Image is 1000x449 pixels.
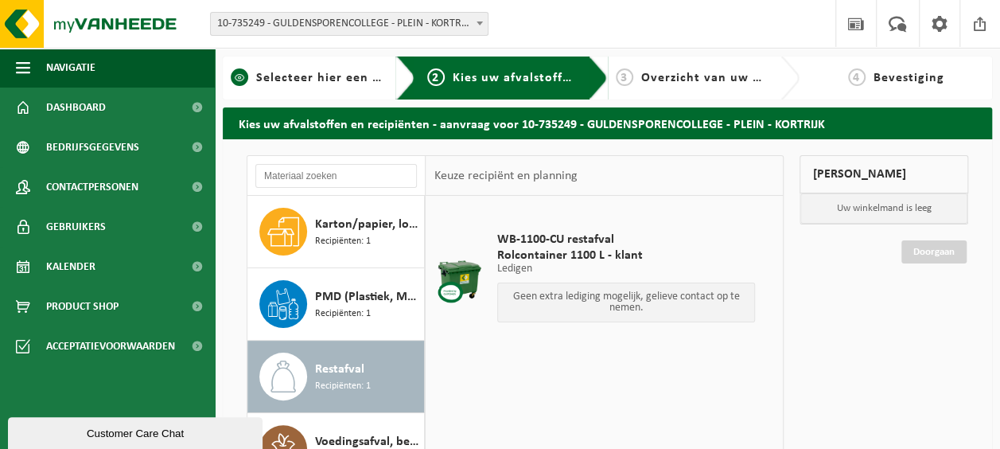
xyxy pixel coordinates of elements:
[315,360,364,379] span: Restafval
[255,164,417,188] input: Materiaal zoeken
[46,207,106,247] span: Gebruikers
[315,379,371,394] span: Recipiënten: 1
[8,414,266,449] iframe: chat widget
[315,306,371,322] span: Recipiënten: 1
[800,193,967,224] p: Uw winkelmand is leeg
[616,68,633,86] span: 3
[231,68,383,88] a: 1Selecteer hier een vestiging
[874,72,944,84] span: Bevestiging
[426,156,585,196] div: Keuze recipiënt en planning
[210,12,488,36] span: 10-735249 - GULDENSPORENCOLLEGE - PLEIN - KORTRIJK
[46,287,119,326] span: Product Shop
[256,72,428,84] span: Selecteer hier een vestiging
[427,68,445,86] span: 2
[497,248,756,264] span: Rolcontainer 1100 L - klant
[46,247,95,287] span: Kalender
[901,240,967,264] a: Doorgaan
[800,155,968,193] div: [PERSON_NAME]
[46,127,139,167] span: Bedrijfsgegevens
[211,13,488,35] span: 10-735249 - GULDENSPORENCOLLEGE - PLEIN - KORTRIJK
[223,107,992,139] h2: Kies uw afvalstoffen en recipiënten - aanvraag voor 10-735249 - GULDENSPORENCOLLEGE - PLEIN - KOR...
[247,268,425,341] button: PMD (Plastiek, Metaal, Drankkartons) (bedrijven) Recipiënten: 1
[497,264,756,275] p: Ledigen
[315,287,420,306] span: PMD (Plastiek, Metaal, Drankkartons) (bedrijven)
[46,326,175,366] span: Acceptatievoorwaarden
[315,234,371,249] span: Recipiënten: 1
[315,215,420,234] span: Karton/papier, los (bedrijven)
[506,291,747,314] p: Geen extra lediging mogelijk, gelieve contact op te nemen.
[231,68,248,86] span: 1
[247,341,425,413] button: Restafval Recipiënten: 1
[46,167,138,207] span: Contactpersonen
[46,88,106,127] span: Dashboard
[641,72,809,84] span: Overzicht van uw aanvraag
[848,68,866,86] span: 4
[497,232,756,248] span: WB-1100-CU restafval
[247,196,425,268] button: Karton/papier, los (bedrijven) Recipiënten: 1
[46,48,95,88] span: Navigatie
[453,72,671,84] span: Kies uw afvalstoffen en recipiënten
